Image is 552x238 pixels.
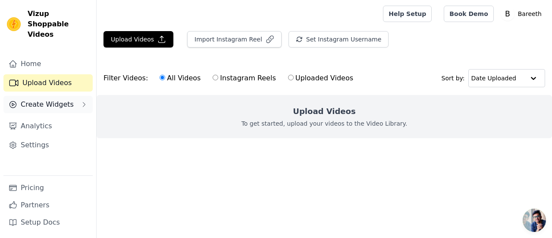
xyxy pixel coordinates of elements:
[523,209,546,232] a: Open chat
[3,214,93,231] a: Setup Docs
[213,75,218,80] input: Instagram Reels
[3,55,93,73] a: Home
[3,197,93,214] a: Partners
[288,75,294,80] input: Uploaded Videos
[103,68,358,88] div: Filter Videos:
[444,6,493,22] a: Book Demo
[3,96,93,113] button: Create Widgets
[293,105,355,117] h2: Upload Videos
[21,99,74,110] span: Create Widgets
[383,6,432,22] a: Help Setup
[187,31,282,48] button: Import Instagram Reel
[28,9,89,40] span: Vizup Shoppable Videos
[212,73,276,84] label: Instagram Reels
[160,75,165,80] input: All Videos
[289,31,389,48] button: Set Instagram Username
[3,117,93,135] a: Analytics
[103,31,173,48] button: Upload Videos
[514,6,545,22] p: Bareeth
[3,74,93,92] a: Upload Videos
[159,73,201,84] label: All Videos
[3,179,93,197] a: Pricing
[241,119,408,128] p: To get started, upload your videos to the Video Library.
[288,73,354,84] label: Uploaded Videos
[3,136,93,154] a: Settings
[442,69,546,87] div: Sort by:
[7,17,21,31] img: Vizup
[501,6,545,22] button: B Bareeth
[505,10,510,18] text: B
